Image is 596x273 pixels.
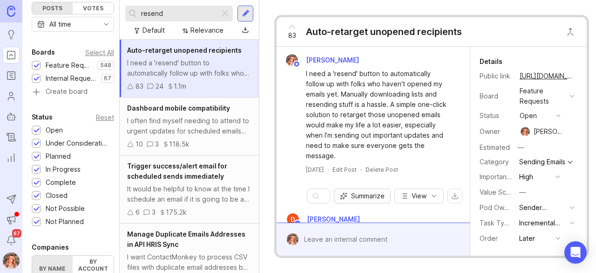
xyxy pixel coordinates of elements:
div: All time [49,19,71,29]
img: member badge [294,220,301,227]
span: 83 [288,30,296,41]
div: Votes [73,2,113,14]
div: 175.2k [166,207,187,217]
div: Open Intercom Messenger [564,241,587,264]
a: [DATE] [306,166,324,174]
a: Trigger success/alert email for scheduled sends immediatelyIt would be helpful to know at the tim... [120,155,259,224]
div: 118.5k [169,139,190,149]
div: Complete [46,177,76,188]
span: Auto-retarget unopened recipients [127,46,242,54]
a: Portal [3,47,20,63]
div: — [515,141,527,154]
div: Details [480,56,502,67]
a: Roadmaps [3,67,20,84]
div: Delete Post [366,166,398,174]
div: 83 [135,81,143,91]
div: Not Possible [46,203,85,214]
div: Select All [85,50,114,55]
a: Create board [32,88,114,97]
div: Closed [46,190,68,201]
div: Public link [480,71,512,81]
span: Manage Duplicate Emails Addresses in API HRIS Sync [127,230,245,248]
img: Daniel G [287,213,299,225]
div: I often find myself needing to attend to urgent updates for scheduled emails while on the go, esp... [127,116,251,136]
div: Relevance [190,25,223,35]
a: Daniel G[PERSON_NAME] [281,213,367,225]
div: Boards [32,47,55,58]
a: Dashboard mobile compatibilityI often find myself needing to attend to urgent updates for schedul... [120,98,259,155]
span: [PERSON_NAME] [306,56,359,64]
span: Trigger success/alert email for scheduled sends immediately [127,162,227,180]
div: Incremental Enhancement [519,218,566,228]
div: Auto-retarget unopened recipients [306,25,462,38]
div: Not Planned [46,217,84,227]
div: It would be helpful to know at the time I schedule an email if it is going to be a successful sen... [127,184,251,204]
div: I need a 'resend' button to automatically follow up with folks who haven't opened my emails yet. ... [306,69,451,161]
div: Reset [96,115,114,120]
img: Bronwen W [283,54,301,66]
button: Send to Autopilot [3,191,20,208]
div: · [360,166,362,174]
div: Default [142,25,165,35]
label: Importance [480,173,515,181]
div: Open [46,125,63,135]
button: View [394,189,444,203]
div: 3 [155,139,159,149]
button: Announcements [3,211,20,228]
span: 67 [12,229,21,238]
button: Close button [561,22,580,41]
div: Internal Requests [46,73,96,84]
div: Sending Emails [519,159,565,165]
div: Under Consideration [46,138,109,148]
div: Edit Post [332,166,357,174]
span: View [412,191,427,201]
div: Owner [480,126,512,137]
p: 67 [104,75,111,82]
label: Pod Ownership [480,203,527,211]
span: [PERSON_NAME] [307,215,360,223]
div: open [520,111,537,121]
button: Bronwen W [3,252,20,269]
button: Summarize [334,189,391,203]
div: Estimated [480,144,510,151]
div: Board [480,91,512,101]
div: Companies [32,242,69,253]
button: Notifications [3,232,20,249]
img: member badge [293,61,300,68]
div: Feature Requests [520,86,566,106]
div: I need a 'resend' button to automatically follow up with folks who haven't opened my emails yet. ... [127,58,251,78]
a: Users [3,88,20,105]
a: Changelog [3,129,20,146]
div: 6 [135,207,140,217]
div: In Progress [46,164,81,175]
div: Category [480,157,512,167]
a: Auto-retarget unopened recipientsI need a 'resend' button to automatically follow up with folks w... [120,40,259,98]
a: Bronwen W[PERSON_NAME] [280,54,366,66]
button: export comments [447,189,462,203]
span: Summarize [351,191,385,201]
div: · [327,166,329,174]
div: Status [480,111,512,121]
time: [DATE] [306,166,324,173]
div: Feature Requests [46,60,93,70]
div: [PERSON_NAME] [534,126,566,137]
div: High [519,172,533,182]
div: 10 [135,139,143,149]
a: Ideas [3,26,20,43]
span: Dashboard mobile compatibility [127,104,230,112]
a: Reporting [3,149,20,166]
div: — [519,187,526,197]
img: Bronwen W [518,127,532,136]
div: Sender Experience [519,203,566,213]
img: Canny Home [7,6,15,16]
div: I want ContactMonkey to process CSV files with duplicate email addresses by skipping the duplicat... [127,252,251,273]
label: Value Scale [480,188,515,196]
div: 1.1m [174,81,186,91]
div: Planned [46,151,71,161]
div: Status [32,112,53,123]
a: Autopilot [3,108,20,125]
label: Order [480,234,498,242]
svg: toggle icon [99,21,114,28]
div: 3 [152,207,156,217]
div: Later [519,233,535,244]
